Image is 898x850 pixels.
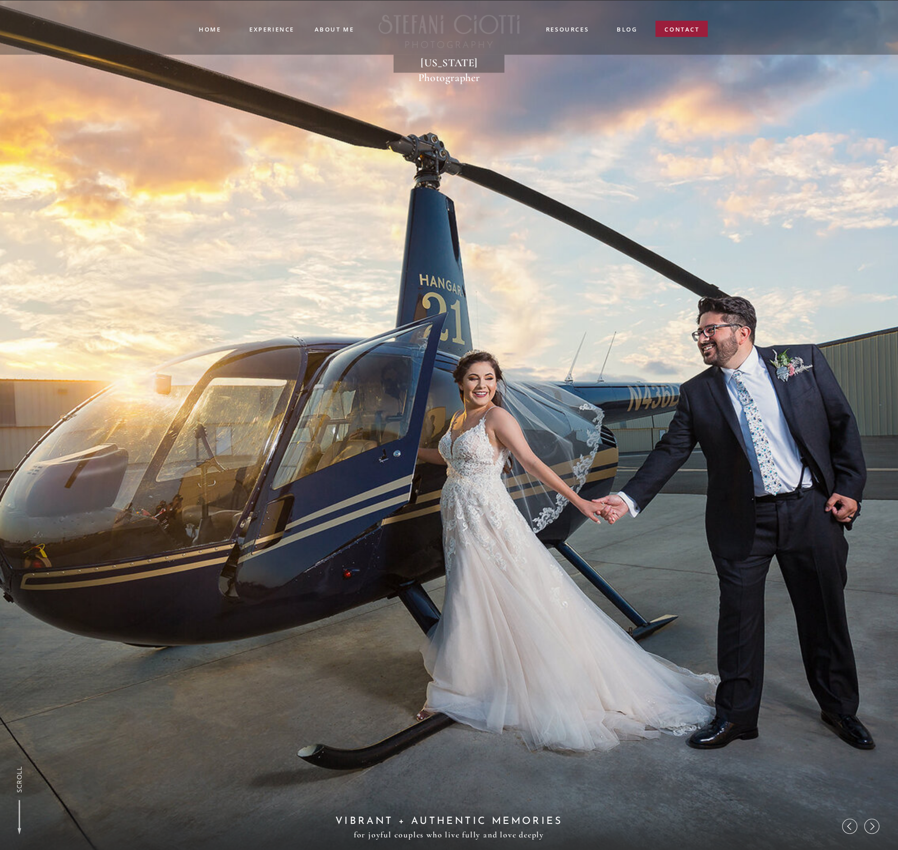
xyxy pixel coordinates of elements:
a: ABOUT ME [314,25,354,33]
h3: for joyful couples who live fully and love deeply [352,827,546,841]
a: contact [664,25,700,38]
h1: [US_STATE] Photographer [399,55,499,71]
a: Home [199,25,220,33]
a: SCROLL [14,765,24,792]
h2: VIBRANT + Authentic Memories [326,813,572,826]
a: resources [545,25,590,35]
a: blog [617,25,637,35]
a: experience [249,25,294,32]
